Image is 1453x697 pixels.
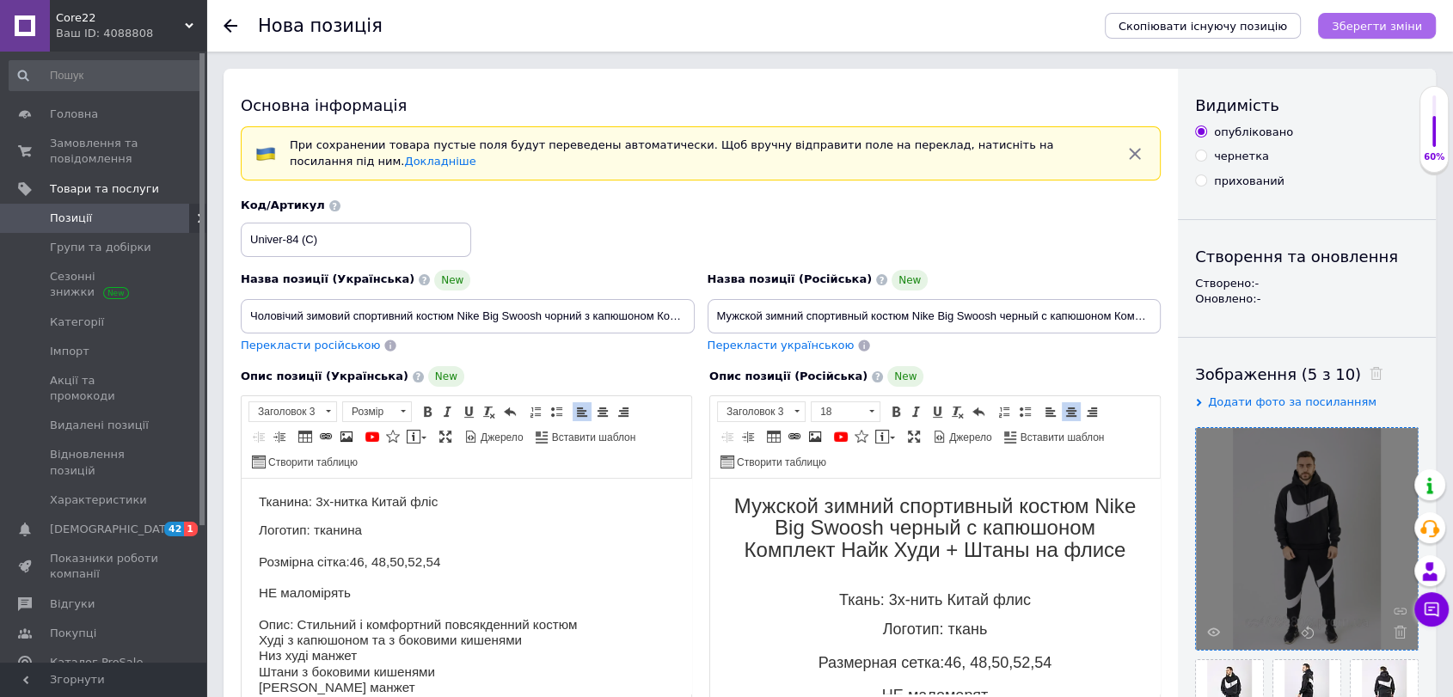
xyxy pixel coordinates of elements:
span: Core22 [56,10,185,26]
a: Створити таблицю [718,452,829,471]
a: Видалити форматування [480,402,499,421]
span: New [428,366,464,387]
span: Замовлення та повідомлення [50,136,159,167]
span: Вставити шаблон [1018,431,1105,445]
span: Характеристики [50,492,147,508]
a: Додати відео з YouTube [363,427,382,446]
a: Вставити/видалити маркований список [547,402,566,421]
a: Курсив (Ctrl+I) [907,402,926,421]
a: Видалити форматування [948,402,967,421]
a: Вставити іконку [383,427,402,446]
span: Відновлення позицій [50,447,159,478]
a: Курсив (Ctrl+I) [438,402,457,421]
img: :flag-ua: [255,144,276,164]
span: Опис позиції (Російська) [709,370,868,382]
a: Таблиця [296,427,315,446]
a: Вставити іконку [852,427,871,446]
iframe: Редактор, F030338C-4E42-43B2-BAC7-8C98FE8AD7A0 [242,479,691,694]
a: Жирний (Ctrl+B) [418,402,437,421]
a: Вставити/Редагувати посилання (Ctrl+L) [785,427,804,446]
div: опубліковано [1214,125,1293,140]
input: Пошук [9,60,202,91]
a: По правому краю [1082,402,1101,421]
span: Групи та добірки [50,240,151,255]
a: Зображення [806,427,825,446]
span: New [434,270,470,290]
span: 18 [812,402,863,421]
input: Наприклад, H&M жіноча сукня зелена 38 розмір вечірня максі з блискітками [241,299,695,333]
a: Докладніше [404,155,475,168]
div: Основна інформація [241,95,1161,116]
span: Заголовок 3 [718,402,788,421]
button: Чат з покупцем [1414,592,1449,627]
span: Назва позиції (Українська) [241,272,414,285]
a: Розмір [342,401,412,422]
a: Збільшити відступ [739,427,757,446]
a: Жирний (Ctrl+B) [886,402,905,421]
iframe: Редактор, 590432CF-8402-4B4D-A699-F0EA14068CDE [710,479,1160,694]
span: Покупці [50,626,96,641]
span: Створити таблицю [734,455,826,470]
span: Перекласти українською [708,339,855,352]
span: Відгуки [50,596,95,612]
button: Зберегти зміни [1318,13,1436,39]
div: Повернутися назад [224,19,237,33]
span: Категорії [50,315,104,330]
a: Повернути (Ctrl+Z) [969,402,988,421]
h1: Нова позиція [258,15,383,36]
div: Створення та оновлення [1195,246,1419,267]
div: Створено: - [1195,276,1419,291]
span: Акції та промокоди [50,373,159,404]
span: 42 [164,522,184,536]
button: Скопіювати існуючу позицію [1105,13,1301,39]
span: New [887,366,923,387]
div: Видимість [1195,95,1419,116]
a: Додати відео з YouTube [831,427,850,446]
span: Ткань: 3х-нить Китай флис [129,113,321,130]
span: 1 [184,522,198,536]
span: Видалені позиції [50,418,149,433]
span: Назва позиції (Російська) [708,272,873,285]
a: Підкреслений (Ctrl+U) [928,402,947,421]
a: По лівому краю [573,402,592,421]
a: Таблиця [764,427,783,446]
span: Розмір [343,402,395,421]
a: 18 [811,401,880,422]
span: Вставити шаблон [549,431,636,445]
span: Перекласти російською [241,339,380,352]
a: Вставити повідомлення [873,427,898,446]
span: Опис позиції (Українська) [241,370,408,382]
span: При сохранении товара пустые поля будут переведены автоматически. Щоб вручну відправити поле на п... [290,138,1053,168]
span: Товари та послуги [50,181,159,197]
a: Підкреслений (Ctrl+U) [459,402,478,421]
body: Редактор, 590432CF-8402-4B4D-A699-F0EA14068CDE [17,17,432,370]
div: Зображення (5 з 10) [1195,364,1419,385]
a: Джерело [462,427,526,446]
i: Зберегти зміни [1332,20,1422,33]
input: Наприклад, H&M жіноча сукня зелена 38 розмір вечірня максі з блискітками [708,299,1162,333]
span: Показники роботи компанії [50,551,159,582]
span: Позиції [50,211,92,226]
a: Максимізувати [436,427,455,446]
span: Створити таблицю [266,455,358,470]
a: Збільшити відступ [270,427,289,446]
span: Додати фото за посиланням [1208,395,1376,408]
a: Повернути (Ctrl+Z) [500,402,519,421]
a: Заголовок 3 [717,401,806,422]
div: прихований [1214,174,1284,189]
div: Оновлено: - [1195,291,1419,307]
span: Мужской зимний спортивный костюм Nike Big Swoosh черный с капюшоном Комплект Найк Худи + Штаны на... [24,15,426,83]
div: 60% Якість заповнення [1419,86,1449,173]
span: Каталог ProSale [50,655,143,670]
a: Вставити повідомлення [404,427,429,446]
div: чернетка [1214,149,1269,164]
a: Вставити/видалити маркований список [1015,402,1034,421]
a: Вставити/видалити нумерований список [995,402,1014,421]
span: [DEMOGRAPHIC_DATA] [50,522,177,537]
a: Вставити шаблон [533,427,639,446]
span: Джерело [478,431,524,445]
a: Зображення [337,427,356,446]
a: По лівому краю [1041,402,1060,421]
span: New [892,270,928,290]
a: Зменшити відступ [718,427,737,446]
